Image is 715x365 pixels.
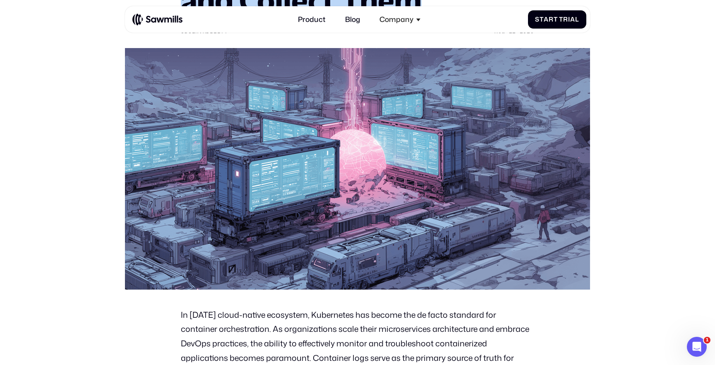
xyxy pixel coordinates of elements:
[494,28,505,35] div: Aug
[570,16,575,23] span: a
[687,337,707,357] iframe: Intercom live chat
[544,16,549,23] span: a
[293,10,331,29] a: Product
[379,15,413,24] div: Company
[554,16,558,23] span: t
[568,16,570,23] span: i
[563,16,568,23] span: r
[540,16,544,23] span: t
[549,16,554,23] span: r
[520,28,534,35] div: 2025
[509,28,516,35] div: 12
[704,337,710,343] span: 1
[374,10,426,29] div: Company
[575,16,579,23] span: l
[535,16,540,23] span: S
[528,10,586,29] a: StartTrial
[181,28,228,35] div: Observability
[340,10,365,29] a: Blog
[559,16,563,23] span: T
